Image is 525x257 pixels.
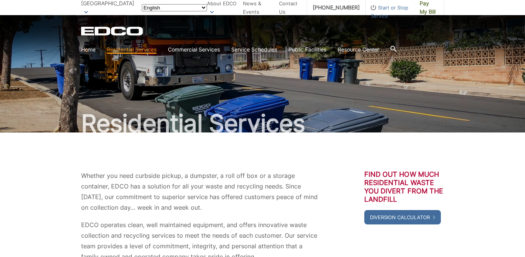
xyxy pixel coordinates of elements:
p: Whether you need curbside pickup, a dumpster, a roll off box or a storage container, EDCO has a s... [81,170,318,213]
a: Service Schedules [231,45,277,54]
h3: Find out how much residential waste you divert from the landfill [364,170,444,204]
a: Public Facilities [288,45,326,54]
h1: Residential Services [81,111,444,136]
a: Residential Services [107,45,157,54]
select: Select a language [142,4,207,11]
a: Home [81,45,96,54]
a: Commercial Services [168,45,220,54]
a: EDCD logo. Return to the homepage. [81,26,144,36]
a: Diversion Calculator [364,210,441,224]
a: Resource Center [338,45,379,54]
